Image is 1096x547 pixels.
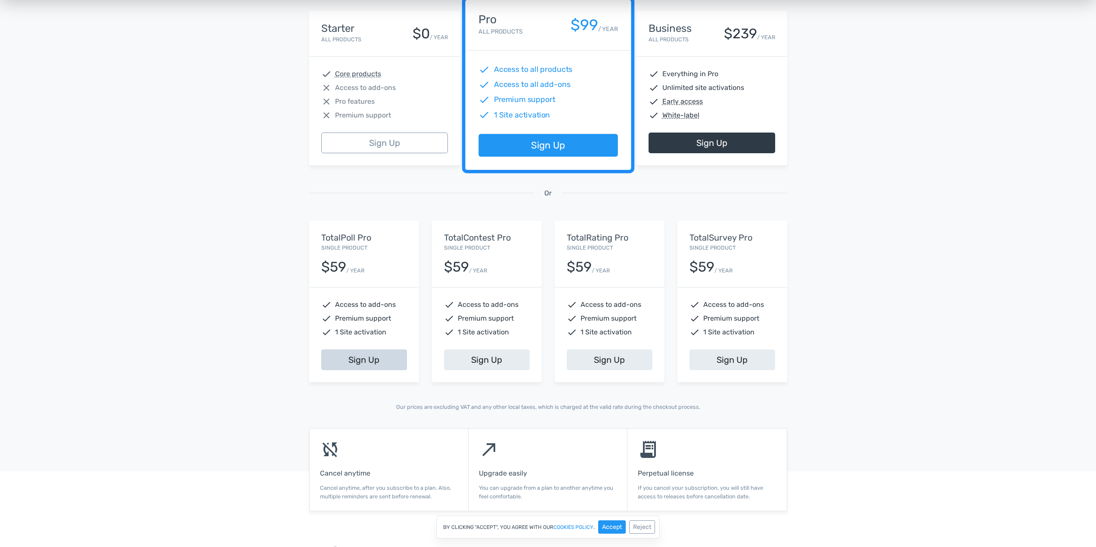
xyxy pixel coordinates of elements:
[649,69,659,79] span: check
[335,83,396,93] span: Access to add-ons
[662,69,718,79] span: Everything in Pro
[649,36,689,43] small: All Products
[321,244,367,251] small: Single Product
[581,313,636,324] span: Premium support
[553,525,593,530] a: cookies policy
[321,260,346,275] div: $59
[592,266,610,275] small: / YEAR
[478,13,522,26] h4: Pro
[321,327,332,337] span: check
[724,26,757,41] div: $239
[662,83,744,93] span: Unlimited site activations
[478,94,490,105] span: check
[320,470,458,477] h6: Cancel anytime
[649,110,659,121] span: check
[478,64,490,75] span: check
[649,133,775,153] a: Sign Up
[638,484,776,500] p: If you cancel your subscription, you will still have access to releases before cancellation date.
[444,300,454,310] span: check
[321,23,361,34] h4: Starter
[436,516,660,538] div: By clicking "Accept", you agree with our .
[689,300,700,310] span: check
[321,300,332,310] span: check
[757,33,775,41] small: / YEAR
[335,69,381,79] abbr: Core products
[444,244,490,251] small: Single Product
[649,96,659,107] span: check
[321,233,407,242] h5: TotalPoll Pro
[320,484,458,500] p: Cancel anytime, after you subscribe to a plan. Also, multiple reminders are sent before renewal.
[321,96,332,107] span: close
[321,83,332,93] span: close
[335,110,391,121] span: Premium support
[567,300,577,310] span: check
[321,110,332,121] span: close
[458,300,519,310] span: Access to add-ons
[444,349,530,370] a: Sign Up
[581,300,641,310] span: Access to add-ons
[458,313,514,324] span: Premium support
[649,83,659,93] span: check
[494,94,555,105] span: Premium support
[494,64,572,75] span: Access to all products
[444,313,454,324] span: check
[649,23,692,34] h4: Business
[335,313,391,324] span: Premium support
[689,244,736,251] small: Single Product
[689,260,714,275] div: $59
[335,96,375,107] span: Pro features
[469,266,487,275] small: / YEAR
[321,313,332,324] span: check
[321,349,407,370] a: Sign Up
[567,260,592,275] div: $59
[478,28,522,35] small: All Products
[598,25,618,34] small: / YEAR
[321,69,332,79] span: check
[444,327,454,337] span: check
[309,403,787,411] p: Our prices are excluding VAT and any other local taxes, which is charged at the valid rate during...
[494,109,550,121] span: 1 Site activation
[320,439,341,460] span: sync_disabled
[335,327,386,337] span: 1 Site activation
[479,484,617,500] p: You can upgrade from a plan to another anytime you feel comfortable.
[689,349,775,370] a: Sign Up
[458,327,509,337] span: 1 Site activation
[478,134,618,157] a: Sign Up
[567,244,613,251] small: Single Product
[703,300,764,310] span: Access to add-ons
[567,233,652,242] h5: TotalRating Pro
[703,327,754,337] span: 1 Site activation
[321,36,361,43] small: All Products
[444,233,530,242] h5: TotalContest Pro
[430,33,448,41] small: / YEAR
[638,470,776,477] h6: Perpetual license
[689,233,775,242] h5: TotalSurvey Pro
[570,17,598,34] div: $99
[703,313,759,324] span: Premium support
[444,260,469,275] div: $59
[567,327,577,337] span: check
[567,349,652,370] a: Sign Up
[321,133,448,153] a: Sign Up
[479,439,500,460] span: north_east
[689,313,700,324] span: check
[638,439,658,460] span: receipt_long
[479,470,617,477] h6: Upgrade easily
[567,313,577,324] span: check
[346,266,364,275] small: / YEAR
[413,26,430,41] div: $0
[714,266,733,275] small: / YEAR
[662,96,703,107] abbr: Early access
[478,79,490,90] span: check
[689,327,700,337] span: check
[494,79,570,90] span: Access to all add-ons
[662,110,699,121] abbr: White-label
[598,520,626,534] button: Accept
[629,520,655,534] button: Reject
[335,300,396,310] span: Access to add-ons
[581,327,632,337] span: 1 Site activation
[478,109,490,121] span: check
[544,188,552,198] span: Or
